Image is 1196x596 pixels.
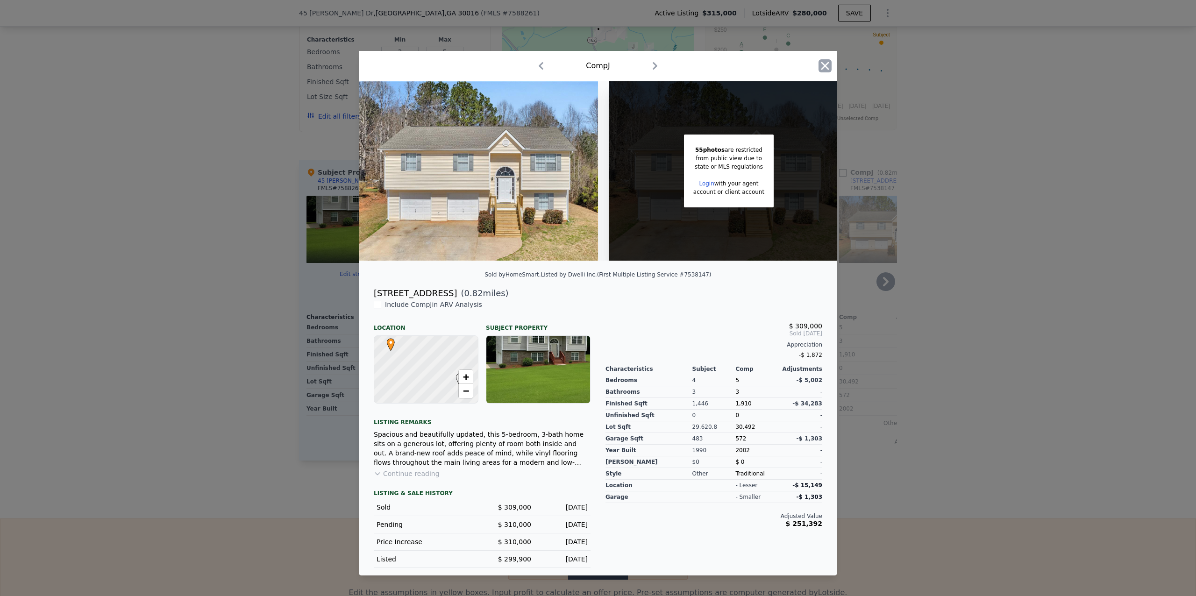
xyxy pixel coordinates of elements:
[797,494,822,500] span: -$ 1,303
[384,338,390,344] div: •
[374,411,591,426] div: Listing remarks
[381,301,486,308] span: Include Comp J in ARV Analysis
[457,287,508,300] span: ( miles)
[605,410,692,421] div: Unfinished Sqft
[605,398,692,410] div: Finished Sqft
[699,180,714,187] a: Login
[735,445,779,456] div: 2002
[779,365,822,373] div: Adjustments
[695,147,725,153] span: 55 photos
[377,520,475,529] div: Pending
[735,386,779,398] div: 3
[692,410,736,421] div: 0
[735,482,757,489] div: - lesser
[539,537,588,546] div: [DATE]
[605,456,692,468] div: [PERSON_NAME]
[605,421,692,433] div: Lot Sqft
[779,421,822,433] div: -
[605,375,692,386] div: Bedrooms
[693,146,764,154] div: are restricted
[693,154,764,163] div: from public view due to
[735,459,744,465] span: $ 0
[486,317,591,332] div: Subject Property
[605,491,692,503] div: garage
[605,480,692,491] div: location
[786,520,822,527] span: $ 251,392
[692,468,736,480] div: Other
[539,520,588,529] div: [DATE]
[374,490,591,499] div: LISTING & SALE HISTORY
[605,341,822,348] div: Appreciation
[586,60,610,71] div: Comp J
[735,424,755,430] span: 30,492
[735,468,779,480] div: Traditional
[693,163,764,171] div: state or MLS regulations
[797,377,822,383] span: -$ 5,002
[454,373,466,382] span: J
[735,377,739,383] span: 5
[692,365,736,373] div: Subject
[541,271,711,278] div: Listed by Dwelli Inc. (First Multiple Listing Service #7538147)
[377,554,475,564] div: Listed
[498,521,531,528] span: $ 310,000
[779,456,822,468] div: -
[799,352,822,358] span: -$ 1,872
[779,445,822,456] div: -
[459,384,473,398] a: Zoom out
[498,538,531,546] span: $ 310,000
[605,512,822,520] div: Adjusted Value
[605,445,692,456] div: Year Built
[692,386,736,398] div: 3
[384,335,397,349] span: •
[463,385,469,397] span: −
[779,410,822,421] div: -
[498,555,531,563] span: $ 299,900
[692,375,736,386] div: 4
[605,433,692,445] div: Garage Sqft
[692,398,736,410] div: 1,446
[605,365,692,373] div: Characteristics
[605,386,692,398] div: Bathrooms
[692,421,736,433] div: 29,620.8
[735,435,746,442] span: 572
[374,317,478,332] div: Location
[779,468,822,480] div: -
[735,400,751,407] span: 1,910
[735,412,739,419] span: 0
[484,271,541,278] div: Sold by HomeSmart .
[463,371,469,383] span: +
[692,456,736,468] div: $0
[735,365,779,373] div: Comp
[359,81,598,261] img: Property Img
[792,400,822,407] span: -$ 34,283
[377,503,475,512] div: Sold
[605,468,692,480] div: Style
[377,537,475,546] div: Price Increase
[714,180,759,187] span: with your agent
[693,188,764,196] div: account or client account
[792,482,822,489] span: -$ 15,149
[735,493,761,501] div: - smaller
[789,322,822,330] span: $ 309,000
[464,288,483,298] span: 0.82
[605,330,822,337] span: Sold [DATE]
[454,373,459,379] div: J
[797,435,822,442] span: -$ 1,303
[539,503,588,512] div: [DATE]
[374,287,457,300] div: [STREET_ADDRESS]
[779,386,822,398] div: -
[374,430,591,467] div: Spacious and beautifully updated, this 5-bedroom, 3-bath home sits on a generous lot, offering pl...
[692,433,736,445] div: 483
[498,504,531,511] span: $ 309,000
[459,370,473,384] a: Zoom in
[539,554,588,564] div: [DATE]
[692,445,736,456] div: 1990
[374,469,440,478] button: Continue reading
